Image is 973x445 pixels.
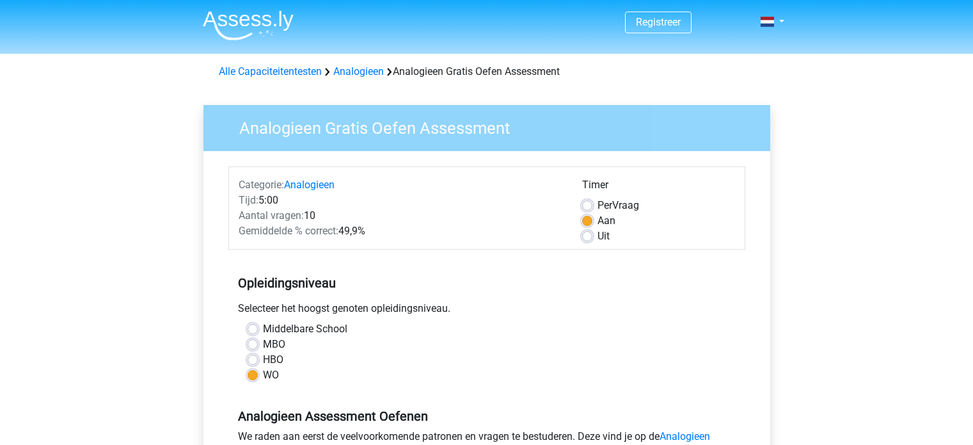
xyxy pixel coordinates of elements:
[219,65,322,77] a: Alle Capaciteitentesten
[203,10,294,40] img: Assessly
[582,177,735,198] div: Timer
[229,193,573,208] div: 5:00
[229,223,573,239] div: 49,9%
[239,209,304,222] span: Aantal vragen:
[263,337,285,352] label: MBO
[263,321,347,337] label: Middelbare School
[597,198,639,213] label: Vraag
[597,199,612,211] span: Per
[333,65,384,77] a: Analogieen
[263,368,279,383] label: WO
[597,213,615,229] label: Aan
[238,270,736,296] h5: Opleidingsniveau
[636,16,681,28] a: Registreer
[224,113,761,138] h3: Analogieen Gratis Oefen Assessment
[239,179,284,191] span: Categorie:
[263,352,283,368] label: HBO
[229,208,573,223] div: 10
[284,179,335,191] a: Analogieen
[239,194,258,206] span: Tijd:
[238,409,736,424] h5: Analogieen Assessment Oefenen
[597,229,610,244] label: Uit
[228,301,745,321] div: Selecteer het hoogst genoten opleidingsniveau.
[214,64,760,79] div: Analogieen Gratis Oefen Assessment
[239,225,338,237] span: Gemiddelde % correct:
